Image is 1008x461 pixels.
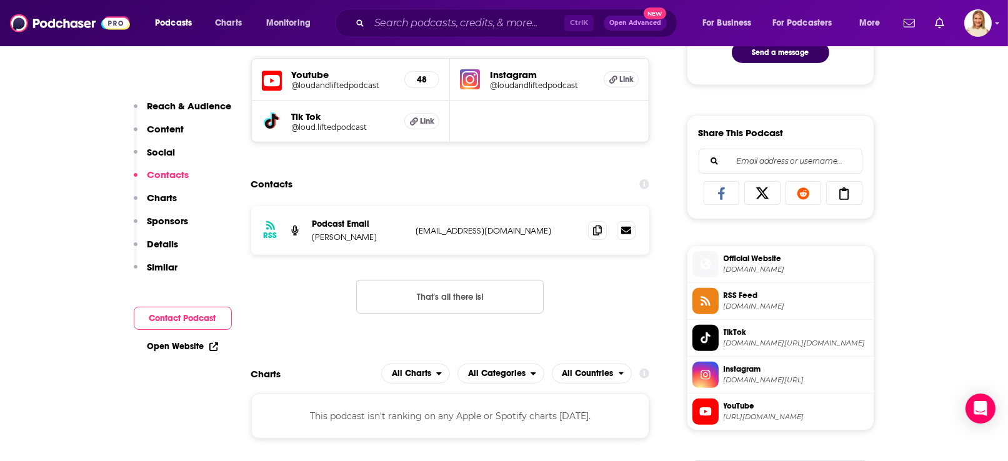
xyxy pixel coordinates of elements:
a: Charts [207,13,249,33]
p: Podcast Email [312,219,406,229]
h5: 48 [415,74,429,85]
a: Share on Facebook [704,181,740,205]
img: User Profile [964,9,992,37]
span: RSS Feed [724,290,869,301]
a: @loud.liftedpodcast [292,122,395,132]
button: open menu [694,13,767,33]
a: Official Website[DOMAIN_NAME] [692,251,869,277]
span: All Countries [562,369,614,378]
span: TikTok [724,327,869,338]
a: YouTube[URL][DOMAIN_NAME] [692,399,869,425]
p: Sponsors [147,215,189,227]
p: Contacts [147,169,189,181]
h5: Youtube [292,69,395,81]
a: Link [404,113,439,129]
button: open menu [457,364,544,384]
p: Similar [147,261,178,273]
a: Instagram[DOMAIN_NAME][URL] [692,362,869,388]
a: Show notifications dropdown [930,12,949,34]
button: Charts [134,192,177,215]
p: Social [147,146,176,158]
a: @loudandliftedpodcast [490,81,594,90]
p: Content [147,123,184,135]
span: tiktok.com/@loud.liftedpodcast [724,339,869,348]
span: Monitoring [266,14,311,32]
p: Reach & Audience [147,100,232,112]
button: open menu [764,13,851,33]
button: Send a message [732,42,829,63]
button: open menu [257,13,327,33]
a: @loudandliftedpodcast [292,81,395,90]
span: media.rss.com [724,302,869,311]
div: Search followers [699,149,862,174]
div: Search podcasts, credits, & more... [347,9,689,37]
button: open menu [552,364,632,384]
span: For Business [702,14,752,32]
h3: Share This Podcast [699,127,784,139]
h2: Countries [552,364,632,384]
span: Open Advanced [609,20,661,26]
input: Search podcasts, credits, & more... [369,13,564,33]
div: This podcast isn't ranking on any Apple or Spotify charts [DATE]. [251,394,650,439]
span: Official Website [724,253,869,264]
span: Podcasts [155,14,192,32]
h2: Platforms [381,364,450,384]
span: YouTube [724,400,869,412]
button: Social [134,146,176,169]
button: Content [134,123,184,146]
a: Link [604,71,639,87]
h2: Categories [457,364,544,384]
button: Details [134,238,179,261]
p: [EMAIL_ADDRESS][DOMAIN_NAME] [416,226,579,236]
button: Open AdvancedNew [604,16,667,31]
span: Link [619,74,634,84]
span: New [644,7,666,19]
input: Email address or username... [709,149,852,173]
h2: Charts [251,368,281,380]
p: Charts [147,192,177,204]
a: RSS Feed[DOMAIN_NAME] [692,288,869,314]
span: All Charts [392,369,431,378]
span: https://www.youtube.com/@loudandliftedpodcast [724,412,869,422]
img: Podchaser - Follow, Share and Rate Podcasts [10,11,130,35]
a: Share on X/Twitter [744,181,781,205]
span: loudandliftedpodcast.com [724,265,869,274]
button: Sponsors [134,215,189,238]
div: Open Intercom Messenger [966,394,996,424]
img: iconImage [460,69,480,89]
a: Show notifications dropdown [899,12,920,34]
button: open menu [381,364,450,384]
span: Instagram [724,364,869,375]
p: Details [147,238,179,250]
h5: Instagram [490,69,594,81]
span: Ctrl K [564,15,594,31]
a: TikTok[DOMAIN_NAME][URL][DOMAIN_NAME] [692,325,869,351]
span: Logged in as leannebush [964,9,992,37]
button: open menu [851,13,896,33]
span: For Podcasters [772,14,832,32]
span: Link [420,116,434,126]
p: [PERSON_NAME] [312,232,406,242]
button: Similar [134,261,178,284]
span: instagram.com/loudandliftedpodcast [724,375,869,385]
span: All Categories [468,369,526,378]
span: More [859,14,881,32]
a: Open Website [147,341,218,352]
span: Charts [215,14,242,32]
h3: RSS [264,230,277,240]
h2: Contacts [251,172,293,196]
a: Share on Reddit [786,181,822,205]
button: open menu [146,13,208,33]
button: Contact Podcast [134,307,232,330]
button: Show profile menu [964,9,992,37]
button: Reach & Audience [134,100,232,123]
a: Copy Link [826,181,862,205]
button: Nothing here. [356,280,544,314]
button: Contacts [134,169,189,192]
h5: Tik Tok [292,111,395,122]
